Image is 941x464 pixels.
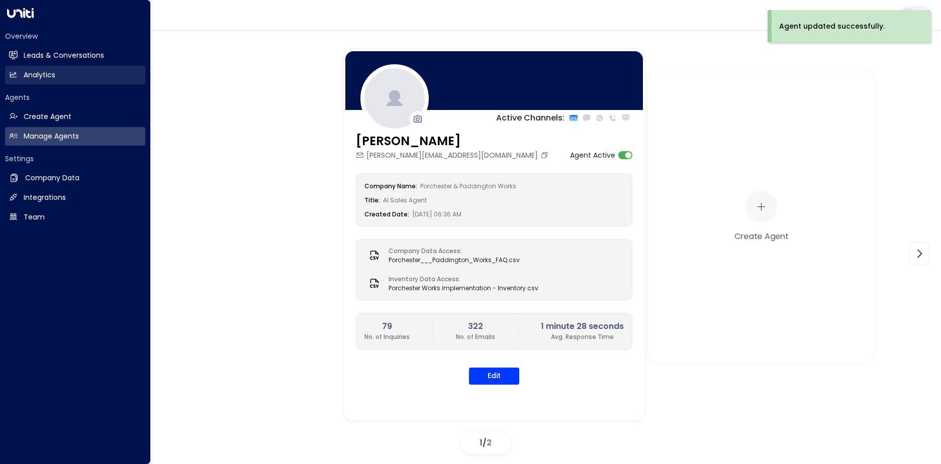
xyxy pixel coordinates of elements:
[389,284,538,293] span: Porchester Works Implementation - Inventory.csv
[540,151,551,159] button: Copy
[5,66,145,84] a: Analytics
[24,70,55,80] h2: Analytics
[356,132,551,150] h3: [PERSON_NAME]
[24,111,71,122] h2: Create Agent
[389,275,533,284] label: Inventory Data Access:
[496,112,564,124] p: Active Channels:
[541,320,624,332] h2: 1 minute 28 seconds
[5,92,145,102] h2: Agents
[5,46,145,65] a: Leads & Conversations
[364,320,410,332] h2: 79
[356,150,551,161] div: [PERSON_NAME][EMAIL_ADDRESS][DOMAIN_NAME]
[5,208,145,226] a: Team
[25,173,79,183] h2: Company Data
[364,196,380,204] label: Title:
[389,247,515,256] label: Company Data Access:
[364,182,417,190] label: Company Name:
[389,256,520,265] span: Porchester___Paddington_Works_FAQ.csv
[364,210,409,218] label: Created Date:
[480,437,483,448] span: 1
[24,192,66,203] h2: Integrations
[469,368,519,385] button: Edit
[364,332,410,341] p: No. of Inquiries
[5,127,145,146] a: Manage Agents
[734,229,788,242] div: Create Agent
[456,332,495,341] p: No. of Emails
[24,212,45,222] h2: Team
[456,320,495,332] h2: 322
[24,131,79,142] h2: Manage Agents
[383,196,427,204] span: AI Sales Agent
[412,210,461,218] span: [DATE] 06:36 AM
[779,21,885,32] div: Agent updated successfully.
[420,182,516,190] span: Porchester & Paddington Works
[460,432,511,454] div: /
[24,50,104,61] h2: Leads & Conversations
[5,31,145,41] h2: Overview
[5,169,145,187] a: Company Data
[570,150,615,161] label: Agent Active
[5,107,145,126] a: Create Agent
[487,437,492,448] span: 2
[541,332,624,341] p: Avg. Response Time
[5,154,145,164] h2: Settings
[5,188,145,207] a: Integrations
